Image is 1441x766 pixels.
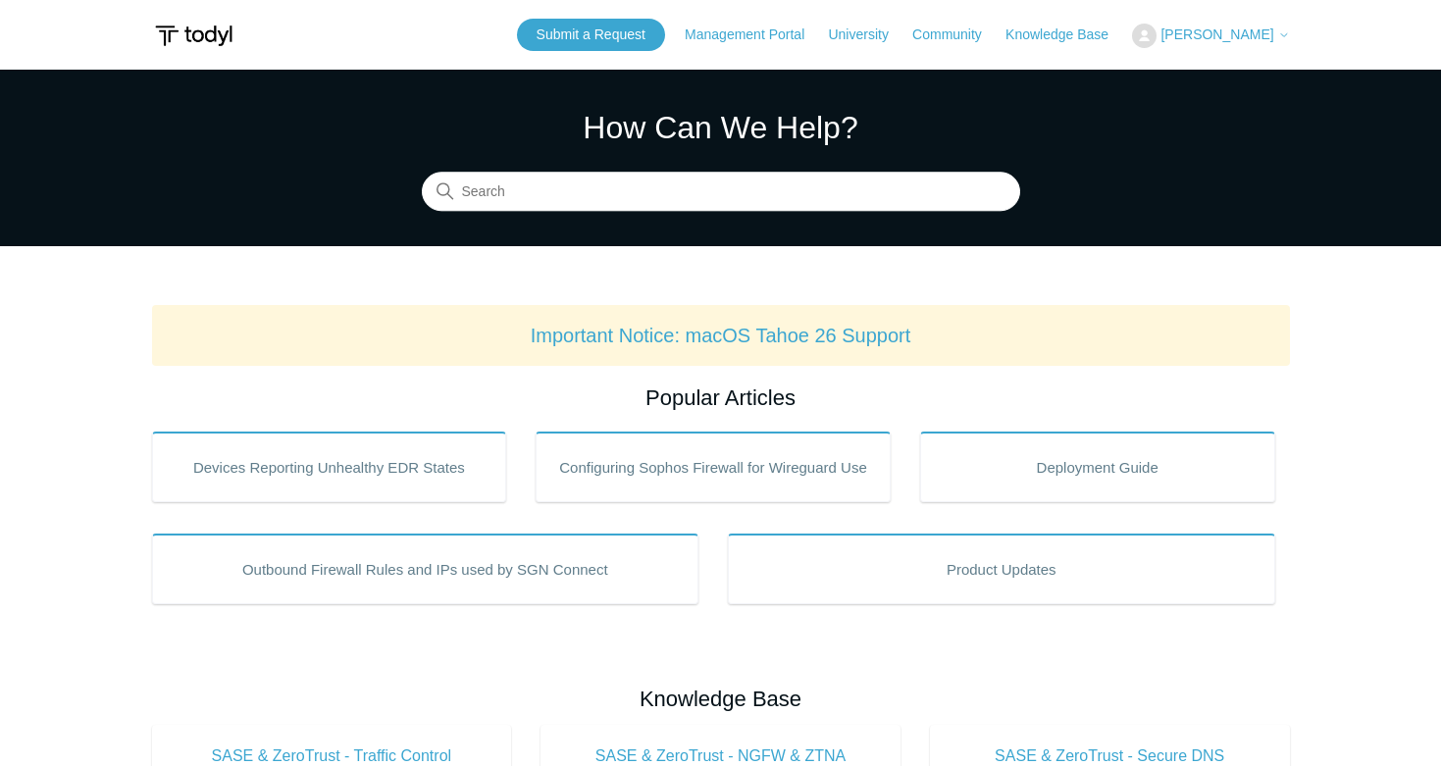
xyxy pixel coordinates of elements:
a: Product Updates [728,534,1275,604]
button: [PERSON_NAME] [1132,24,1289,48]
a: Important Notice: macOS Tahoe 26 Support [531,325,911,346]
h2: Popular Articles [152,382,1290,414]
h2: Knowledge Base [152,683,1290,715]
a: Devices Reporting Unhealthy EDR States [152,432,507,502]
a: Management Portal [685,25,824,45]
input: Search [422,173,1020,212]
a: Deployment Guide [920,432,1275,502]
h1: How Can We Help? [422,104,1020,151]
a: Configuring Sophos Firewall for Wireguard Use [536,432,891,502]
a: Outbound Firewall Rules and IPs used by SGN Connect [152,534,699,604]
a: University [828,25,907,45]
a: Community [912,25,1002,45]
span: [PERSON_NAME] [1160,26,1273,42]
a: Knowledge Base [1005,25,1128,45]
img: Todyl Support Center Help Center home page [152,18,235,54]
a: Submit a Request [517,19,665,51]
